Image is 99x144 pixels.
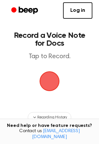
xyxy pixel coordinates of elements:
span: Recording History [37,114,67,120]
a: Beep [7,4,44,17]
button: Recording History [28,112,71,123]
a: [EMAIL_ADDRESS][DOMAIN_NAME] [32,129,80,139]
p: Tap to Record. [12,53,87,61]
button: Beep Logo [40,71,59,91]
span: Contact us [4,129,95,140]
a: Log in [63,2,92,19]
h1: Record a Voice Note for Docs [12,32,87,47]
